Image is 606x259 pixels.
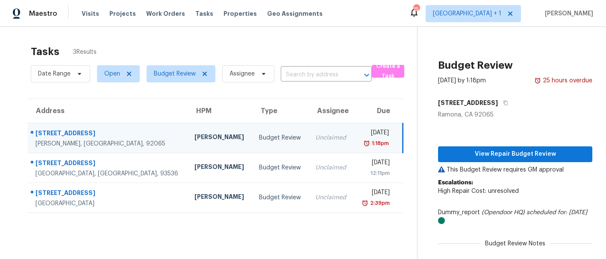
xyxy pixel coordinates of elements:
span: Projects [109,9,136,18]
h2: Budget Review [438,61,513,70]
div: [STREET_ADDRESS] [35,189,181,199]
div: [GEOGRAPHIC_DATA] [35,199,181,208]
span: Date Range [38,70,71,78]
img: Overdue Alarm Icon [362,199,368,207]
th: Due [354,99,403,123]
div: 2:39pm [368,199,390,207]
div: Budget Review [259,134,302,142]
span: View Repair Budget Review [445,149,585,160]
i: scheduled for: [DATE] [527,210,587,215]
span: Budget Review [154,70,196,78]
h5: [STREET_ADDRESS] [438,99,498,107]
h2: Tasks [31,47,59,56]
span: Assignee [229,70,255,78]
p: This Budget Review requires GM approval [438,166,592,174]
span: Geo Assignments [267,9,323,18]
img: Overdue Alarm Icon [363,139,370,148]
div: 1:18pm [370,139,389,148]
span: [GEOGRAPHIC_DATA] + 1 [433,9,501,18]
div: [DATE] [361,128,389,139]
div: [PERSON_NAME] [194,163,245,173]
span: Properties [224,9,257,18]
div: Budget Review [259,193,302,202]
div: [DATE] by 1:18pm [438,76,486,85]
div: Unclaimed [315,134,347,142]
input: Search by address [281,68,348,81]
div: [PERSON_NAME], [GEOGRAPHIC_DATA], 92065 [35,140,181,148]
span: 3 Results [73,48,97,56]
button: Copy Address [498,95,509,111]
div: Unclaimed [315,163,347,172]
span: Visits [82,9,99,18]
th: Type [252,99,309,123]
button: Create a Task [372,65,405,78]
span: Work Orders [146,9,185,18]
span: Budget Review Notes [480,239,550,248]
b: Escalations: [438,180,473,186]
div: [DATE] [361,158,390,169]
th: HPM [188,99,252,123]
img: Overdue Alarm Icon [534,76,541,85]
div: Dummy_report [438,208,592,225]
span: [PERSON_NAME] [541,9,593,18]
div: 25 hours overdue [541,76,592,85]
div: 12:11pm [361,169,390,178]
th: Address [27,99,188,123]
div: [STREET_ADDRESS] [35,129,181,140]
span: Tasks [195,11,213,17]
div: 15 [413,5,419,14]
span: Open [104,70,120,78]
div: [PERSON_NAME] [194,133,245,143]
button: Open [361,69,373,81]
div: Ramona, CA 92065 [438,111,592,119]
button: View Repair Budget Review [438,146,592,162]
i: (Opendoor HQ) [482,210,525,215]
th: Assignee [309,99,354,123]
span: Create a Task [376,61,400,81]
span: Maestro [29,9,57,18]
div: [PERSON_NAME] [194,192,245,203]
span: High Repair Cost: unresolved [438,188,519,194]
div: Unclaimed [315,193,347,202]
div: [GEOGRAPHIC_DATA], [GEOGRAPHIC_DATA], 93536 [35,169,181,178]
div: [STREET_ADDRESS] [35,159,181,169]
div: Budget Review [259,163,302,172]
div: [DATE] [361,188,390,199]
